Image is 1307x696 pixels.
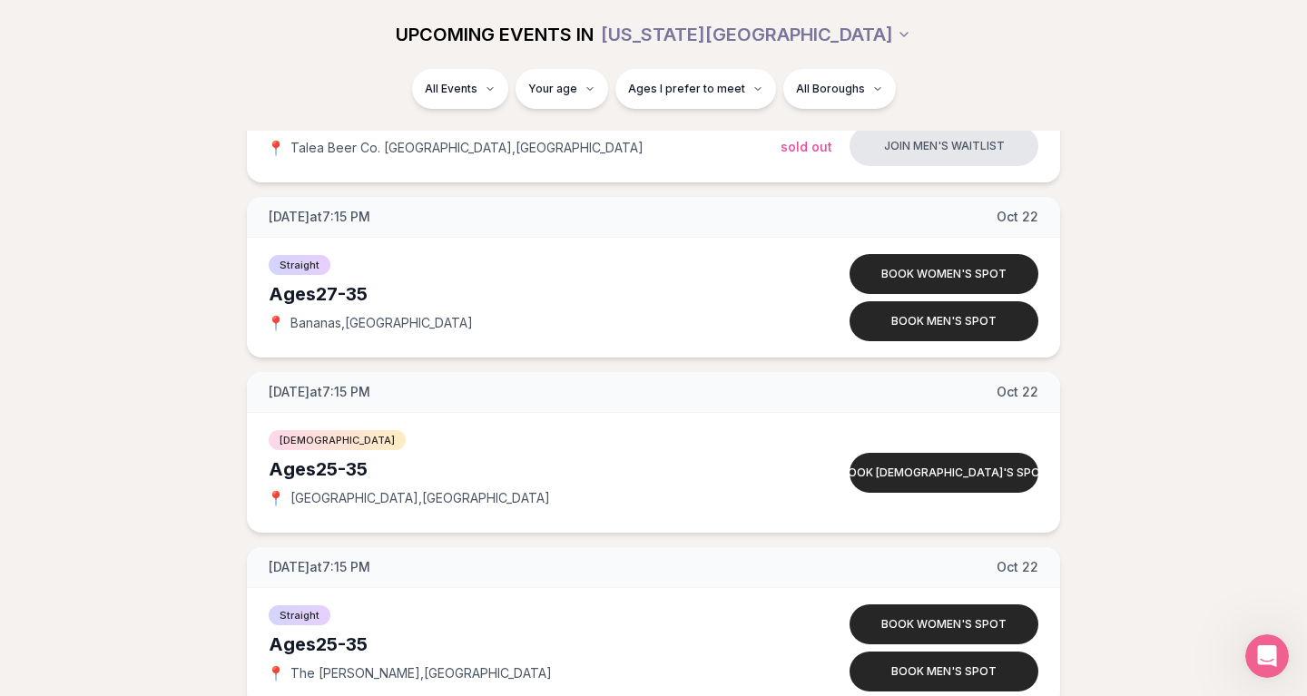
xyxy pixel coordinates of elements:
[396,22,594,47] span: UPCOMING EVENTS IN
[269,383,370,401] span: [DATE] at 7:15 PM
[425,82,477,96] span: All Events
[269,316,283,330] span: 📍
[269,255,330,275] span: Straight
[269,456,781,482] div: Ages 25-35
[290,664,552,682] span: The [PERSON_NAME] , [GEOGRAPHIC_DATA]
[997,558,1038,576] span: Oct 22
[290,489,550,507] span: [GEOGRAPHIC_DATA] , [GEOGRAPHIC_DATA]
[269,208,370,226] span: [DATE] at 7:15 PM
[290,314,473,332] span: Bananas , [GEOGRAPHIC_DATA]
[269,632,781,657] div: Ages 25-35
[516,69,608,109] button: Your age
[269,605,330,625] span: Straight
[615,69,776,109] button: Ages I prefer to meet
[781,139,832,154] span: Sold Out
[850,126,1038,166] button: Join men's waitlist
[628,82,745,96] span: Ages I prefer to meet
[850,652,1038,691] button: Book men's spot
[269,430,406,450] span: [DEMOGRAPHIC_DATA]
[290,139,644,157] span: Talea Beer Co. [GEOGRAPHIC_DATA] , [GEOGRAPHIC_DATA]
[796,82,865,96] span: All Boroughs
[850,604,1038,644] button: Book women's spot
[412,69,508,109] button: All Events
[1245,634,1289,678] iframe: Intercom live chat
[850,301,1038,341] button: Book men's spot
[269,666,283,681] span: 📍
[997,208,1038,226] span: Oct 22
[850,254,1038,294] button: Book women's spot
[269,281,781,307] div: Ages 27-35
[783,69,896,109] button: All Boroughs
[528,82,577,96] span: Your age
[269,558,370,576] span: [DATE] at 7:15 PM
[601,15,911,54] button: [US_STATE][GEOGRAPHIC_DATA]
[997,383,1038,401] span: Oct 22
[269,141,283,155] span: 📍
[269,491,283,505] span: 📍
[850,453,1038,493] button: Book [DEMOGRAPHIC_DATA]'s spot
